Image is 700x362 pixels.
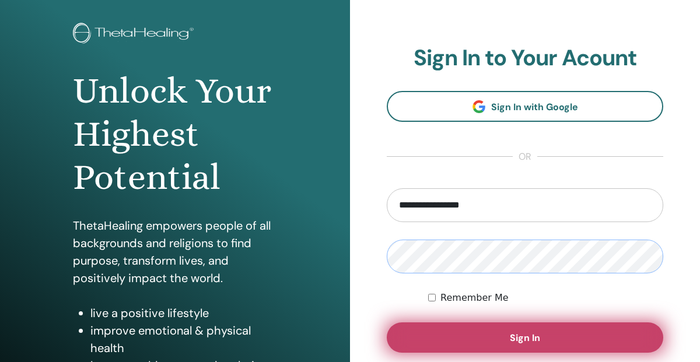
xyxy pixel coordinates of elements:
[387,91,663,122] a: Sign In with Google
[513,150,537,164] span: or
[90,322,277,357] li: improve emotional & physical health
[510,332,540,344] span: Sign In
[428,291,663,305] div: Keep me authenticated indefinitely or until I manually logout
[491,101,578,113] span: Sign In with Google
[90,304,277,322] li: live a positive lifestyle
[73,69,277,199] h1: Unlock Your Highest Potential
[73,217,277,287] p: ThetaHealing empowers people of all backgrounds and religions to find purpose, transform lives, a...
[387,45,663,72] h2: Sign In to Your Acount
[440,291,509,305] label: Remember Me
[387,322,663,353] button: Sign In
